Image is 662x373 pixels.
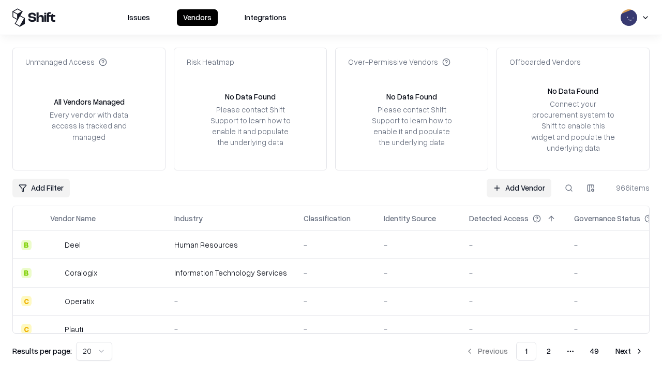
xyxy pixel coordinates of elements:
[574,213,640,224] div: Governance Status
[174,296,287,307] div: -
[12,179,70,197] button: Add Filter
[21,240,32,250] div: B
[304,296,367,307] div: -
[384,239,453,250] div: -
[238,9,293,26] button: Integrations
[304,324,367,335] div: -
[369,104,455,148] div: Please contact Shift Support to learn how to enable it and populate the underlying data
[21,268,32,278] div: B
[21,296,32,306] div: C
[50,324,61,334] img: Plauti
[25,56,107,67] div: Unmanaged Access
[609,342,650,361] button: Next
[384,296,453,307] div: -
[384,213,436,224] div: Identity Source
[12,346,72,356] p: Results per page:
[469,296,558,307] div: -
[21,324,32,334] div: C
[50,240,61,250] img: Deel
[516,342,536,361] button: 1
[122,9,156,26] button: Issues
[50,213,96,224] div: Vendor Name
[469,239,558,250] div: -
[65,267,97,278] div: Coralogix
[582,342,607,361] button: 49
[538,342,559,361] button: 2
[50,296,61,306] img: Operatix
[174,213,203,224] div: Industry
[65,324,83,335] div: Plauti
[469,213,529,224] div: Detected Access
[174,267,287,278] div: Information Technology Services
[177,9,218,26] button: Vendors
[487,179,551,197] a: Add Vendor
[386,91,437,102] div: No Data Found
[509,56,581,67] div: Offboarded Vendors
[304,213,351,224] div: Classification
[65,296,94,307] div: Operatix
[304,267,367,278] div: -
[174,239,287,250] div: Human Resources
[225,91,276,102] div: No Data Found
[174,324,287,335] div: -
[46,109,132,142] div: Every vendor with data access is tracked and managed
[530,98,616,153] div: Connect your procurement system to Shift to enable this widget and populate the underlying data
[469,267,558,278] div: -
[187,56,234,67] div: Risk Heatmap
[207,104,293,148] div: Please contact Shift Support to learn how to enable it and populate the underlying data
[65,239,81,250] div: Deel
[469,324,558,335] div: -
[304,239,367,250] div: -
[384,324,453,335] div: -
[548,85,598,96] div: No Data Found
[348,56,450,67] div: Over-Permissive Vendors
[54,96,125,107] div: All Vendors Managed
[608,182,650,193] div: 966 items
[384,267,453,278] div: -
[50,268,61,278] img: Coralogix
[459,342,650,361] nav: pagination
